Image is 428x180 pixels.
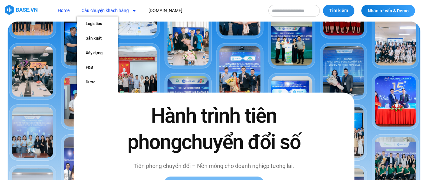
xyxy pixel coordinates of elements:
[77,60,118,75] a: F&B
[77,46,118,60] a: Xây dựng
[53,5,262,16] nav: Menu
[368,9,409,13] span: Nhận tư vấn & Demo
[323,5,354,17] button: Tìm kiếm
[361,5,415,17] a: Nhận tư vấn & Demo
[53,5,74,16] a: Home
[77,89,118,104] a: Y tế
[329,8,348,14] span: Tìm kiếm
[122,103,306,155] h2: Hành trình tiên phong
[144,5,187,16] a: [DOMAIN_NAME]
[181,130,300,154] span: chuyển đổi số
[77,31,118,46] a: Sản xuất
[77,75,118,89] a: Dược
[77,16,118,31] a: Logistics
[122,162,306,170] p: Tiên phong chuyển đổi – Nền móng cho doanh nghiệp tương lai.
[77,16,118,119] ul: Câu chuyện khách hàng
[77,5,141,16] a: Câu chuyện khách hàng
